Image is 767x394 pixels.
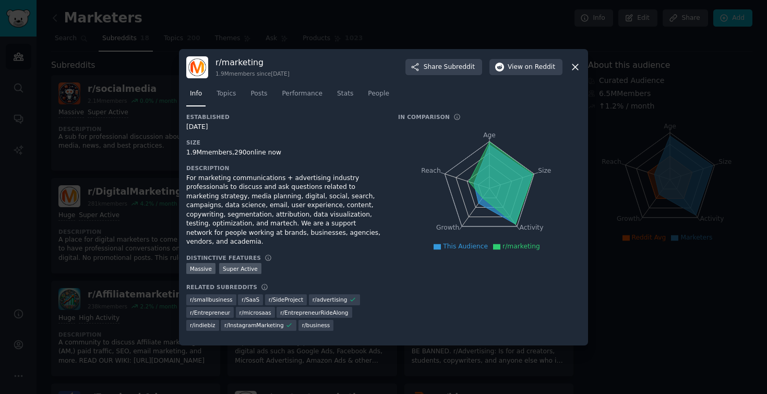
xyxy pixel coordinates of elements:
[282,89,322,99] span: Performance
[489,59,562,76] button: Viewon Reddit
[186,254,261,261] h3: Distinctive Features
[186,263,215,274] div: Massive
[364,86,393,107] a: People
[333,86,357,107] a: Stats
[219,263,261,274] div: Super Active
[186,148,383,158] div: 1.9M members, 290 online now
[337,89,353,99] span: Stats
[186,174,383,247] div: For marketing communications + advertising industry professionals to discuss and ask questions re...
[239,309,271,316] span: r/ microsaas
[424,63,475,72] span: Share
[242,296,259,303] span: r/ SaaS
[278,86,326,107] a: Performance
[247,86,271,107] a: Posts
[186,113,383,121] h3: Established
[190,296,233,303] span: r/ smallbusiness
[280,309,348,316] span: r/ EntrepreneurRideAlong
[421,166,441,174] tspan: Reach
[186,56,208,78] img: marketing
[190,89,202,99] span: Info
[186,139,383,146] h3: Size
[405,59,482,76] button: ShareSubreddit
[186,86,206,107] a: Info
[525,63,555,72] span: on Reddit
[224,321,284,329] span: r/ InstagramMarketing
[502,243,540,250] span: r/marketing
[368,89,389,99] span: People
[443,243,488,250] span: This Audience
[436,224,459,231] tspan: Growth
[190,321,215,329] span: r/ indiebiz
[444,63,475,72] span: Subreddit
[215,70,290,77] div: 1.9M members since [DATE]
[483,132,496,139] tspan: Age
[215,57,290,68] h3: r/ marketing
[217,89,236,99] span: Topics
[538,166,551,174] tspan: Size
[520,224,544,231] tspan: Activity
[313,296,347,303] span: r/ advertising
[190,309,230,316] span: r/ Entrepreneur
[302,321,330,329] span: r/ business
[398,113,450,121] h3: In Comparison
[186,283,257,291] h3: Related Subreddits
[186,164,383,172] h3: Description
[186,123,383,132] div: [DATE]
[269,296,304,303] span: r/ SideProject
[213,86,239,107] a: Topics
[250,89,267,99] span: Posts
[508,63,555,72] span: View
